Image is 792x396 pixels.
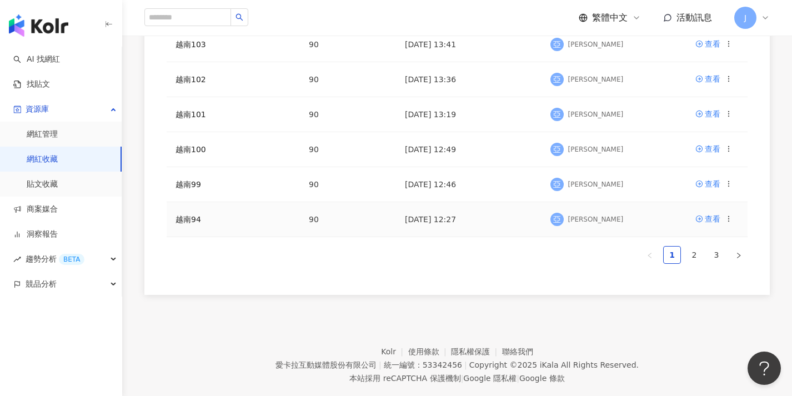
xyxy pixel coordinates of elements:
[349,372,564,385] span: 本站採用 reCAPTCHA 保護機制
[26,97,49,122] span: 資源庫
[309,145,319,154] span: 90
[553,108,561,121] span: 亞
[695,73,720,85] a: 查看
[396,27,542,62] td: [DATE] 13:41
[176,75,206,84] a: 越南102
[705,213,720,225] div: 查看
[27,179,58,190] a: 貼文收藏
[695,213,720,225] a: 查看
[502,347,533,356] a: 聯絡我們
[469,360,639,369] div: Copyright © 2025 All Rights Reserved.
[9,14,68,37] img: logo
[13,54,60,65] a: searchAI 找網紅
[13,229,58,240] a: 洞察報告
[730,246,748,264] button: right
[275,360,377,369] div: 愛卡拉互動媒體股份有限公司
[26,247,84,272] span: 趨勢分析
[235,13,243,21] span: search
[309,180,319,189] span: 90
[744,12,746,24] span: J
[396,62,542,97] td: [DATE] 13:36
[176,215,201,224] a: 越南94
[379,360,382,369] span: |
[641,246,659,264] button: left
[463,374,517,383] a: Google 隱私權
[309,40,319,49] span: 90
[381,347,408,356] a: Kolr
[695,108,720,120] a: 查看
[705,143,720,155] div: 查看
[13,79,50,90] a: 找貼文
[705,73,720,85] div: 查看
[26,272,57,297] span: 競品分析
[730,246,748,264] li: Next Page
[461,374,464,383] span: |
[27,154,58,165] a: 網紅收藏
[384,360,462,369] div: 統一編號：53342456
[708,246,725,264] li: 3
[13,255,21,263] span: rise
[396,97,542,132] td: [DATE] 13:19
[176,145,206,154] a: 越南100
[464,360,467,369] span: |
[59,254,84,265] div: BETA
[408,347,452,356] a: 使用條款
[553,38,561,51] span: 亞
[517,374,519,383] span: |
[553,178,561,191] span: 亞
[646,252,653,259] span: left
[705,38,720,50] div: 查看
[735,252,742,259] span: right
[519,374,565,383] a: Google 條款
[540,360,559,369] a: iKala
[664,247,680,263] a: 1
[568,145,624,154] div: [PERSON_NAME]
[705,178,720,190] div: 查看
[685,246,703,264] li: 2
[568,75,624,84] div: [PERSON_NAME]
[686,247,703,263] a: 2
[592,12,628,24] span: 繁體中文
[13,204,58,215] a: 商案媒合
[568,215,624,224] div: [PERSON_NAME]
[708,247,725,263] a: 3
[705,108,720,120] div: 查看
[27,129,58,140] a: 網紅管理
[676,12,712,23] span: 活動訊息
[663,246,681,264] li: 1
[748,352,781,385] iframe: Help Scout Beacon - Open
[396,132,542,167] td: [DATE] 12:49
[553,143,561,156] span: 亞
[568,40,624,49] div: [PERSON_NAME]
[176,180,201,189] a: 越南99
[641,246,659,264] li: Previous Page
[396,202,542,237] td: [DATE] 12:27
[451,347,502,356] a: 隱私權保護
[309,75,319,84] span: 90
[176,110,206,119] a: 越南101
[695,38,720,50] a: 查看
[553,213,561,225] span: 亞
[568,110,624,119] div: [PERSON_NAME]
[309,110,319,119] span: 90
[695,178,720,190] a: 查看
[309,215,319,224] span: 90
[695,143,720,155] a: 查看
[568,180,624,189] div: [PERSON_NAME]
[553,73,561,86] span: 亞
[176,40,206,49] a: 越南103
[396,167,542,202] td: [DATE] 12:46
